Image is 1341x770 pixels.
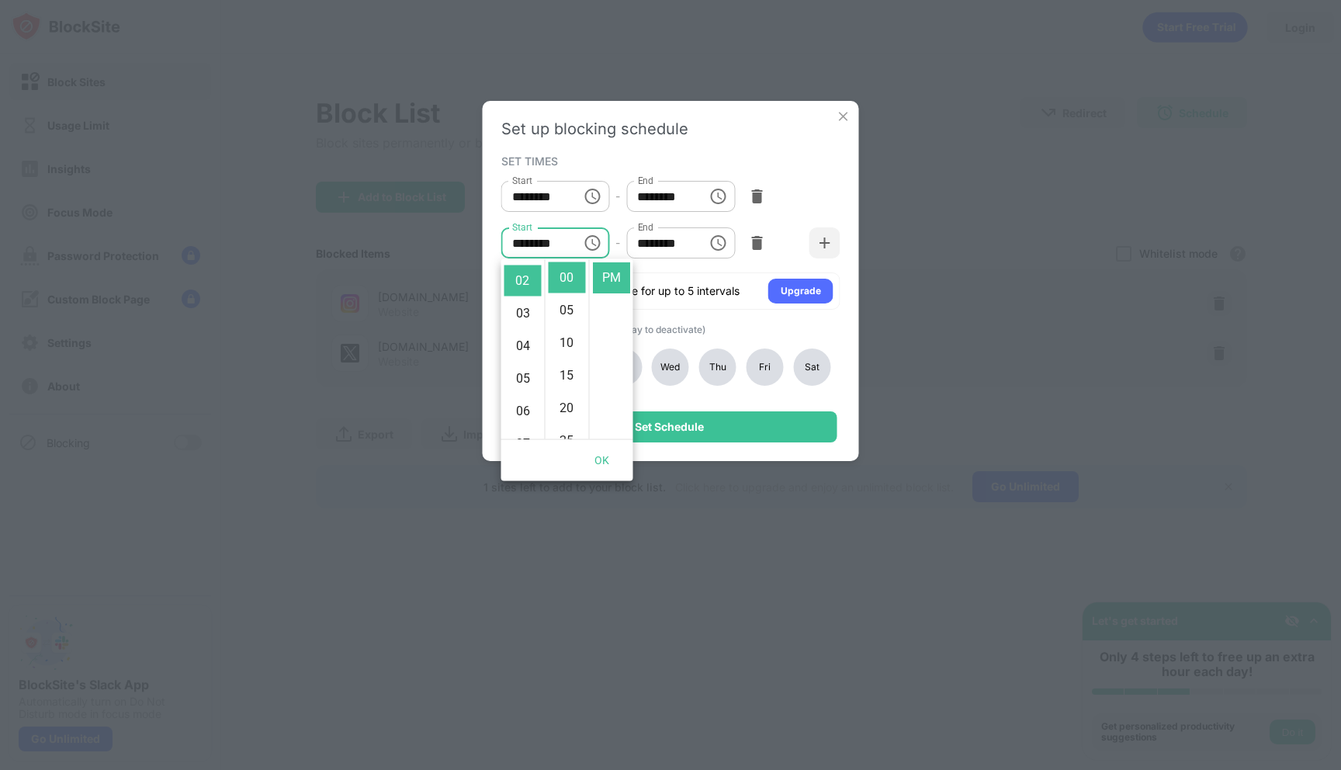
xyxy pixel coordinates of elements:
[637,174,653,187] label: End
[501,120,840,138] div: Set up blocking schedule
[549,393,586,424] li: 20 minutes
[504,331,542,362] li: 4 hours
[501,259,545,439] ul: Select hours
[702,181,733,212] button: Choose time, selected time is 12:15 PM
[504,428,542,460] li: 7 hours
[512,220,532,234] label: Start
[577,227,608,258] button: Choose time, selected time is 2:00 PM
[781,283,821,299] div: Upgrade
[549,360,586,391] li: 15 minutes
[504,298,542,329] li: 3 hours
[615,188,620,205] div: -
[512,174,532,187] label: Start
[652,349,689,386] div: Wed
[593,262,630,293] li: PM
[747,349,784,386] div: Fri
[589,259,633,439] ul: Select meridiem
[549,328,586,359] li: 10 minutes
[615,234,620,251] div: -
[635,421,704,433] div: Set Schedule
[577,446,627,475] button: OK
[504,396,542,427] li: 6 hours
[501,322,837,335] div: SELECTED DAYS
[504,363,542,394] li: 5 hours
[836,109,851,124] img: x-button.svg
[545,259,589,439] ul: Select minutes
[504,265,542,297] li: 2 hours
[637,220,653,234] label: End
[577,181,608,212] button: Choose time, selected time is 10:30 AM
[699,349,736,386] div: Thu
[591,324,705,335] span: (Click a day to deactivate)
[702,227,733,258] button: Choose time, selected time is 6:00 PM
[549,425,586,456] li: 25 minutes
[793,349,830,386] div: Sat
[501,154,837,167] div: SET TIMES
[549,262,586,293] li: 0 minutes
[549,295,586,326] li: 5 minutes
